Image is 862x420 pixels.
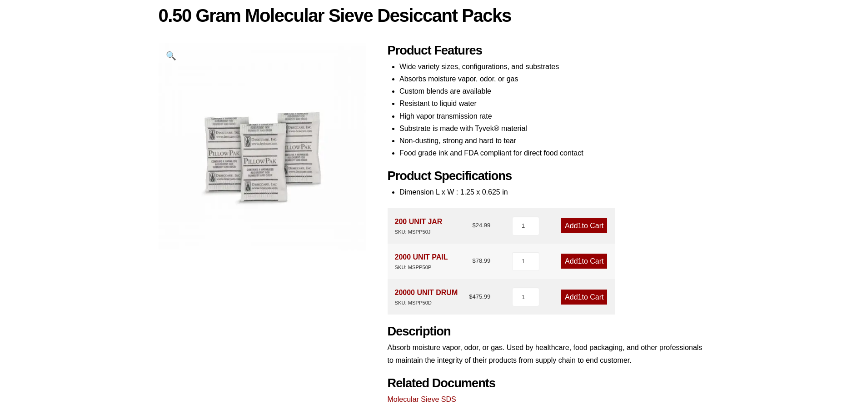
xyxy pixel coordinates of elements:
[578,257,582,265] span: 1
[472,257,490,264] bdi: 78.99
[388,169,704,184] h2: Product Specifications
[166,51,176,60] span: 🔍
[399,85,704,97] li: Custom blends are available
[578,222,582,230] span: 1
[399,110,704,122] li: High vapor transmission rate
[561,290,607,305] a: Add1to Cart
[395,299,458,307] div: SKU: MSPP50D
[399,186,704,198] li: Dimension L x W : 1.25 x 0.625 in
[395,215,443,236] div: 200 UNIT JAR
[388,395,456,403] a: Molecular Sieve SDS
[395,228,443,236] div: SKU: MSPP50J
[472,257,475,264] span: $
[399,135,704,147] li: Non-dusting, strong and hard to tear
[159,6,704,25] h1: 0.50 Gram Molecular Sieve Desiccant Packs
[395,251,448,272] div: 2000 UNIT PAIL
[388,324,704,339] h2: Description
[469,293,472,300] span: $
[388,43,704,58] h2: Product Features
[399,122,704,135] li: Substrate is made with Tyvek® material
[399,97,704,110] li: Resistant to liquid water
[561,254,607,269] a: Add1to Cart
[388,341,704,366] p: Absorb moisture vapor, odor, or gas. Used by healthcare, food packaging, and other professionals ...
[399,73,704,85] li: Absorbs moisture vapor, odor, or gas
[399,147,704,159] li: Food grade ink and FDA compliant for direct food contact
[395,263,448,272] div: SKU: MSPP50P
[472,222,490,229] bdi: 24.99
[399,60,704,73] li: Wide variety sizes, configurations, and substrates
[561,218,607,233] a: Add1to Cart
[578,293,582,301] span: 1
[469,293,490,300] bdi: 475.99
[395,286,458,307] div: 20000 UNIT DRUM
[472,222,475,229] span: $
[159,43,184,68] a: View full-screen image gallery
